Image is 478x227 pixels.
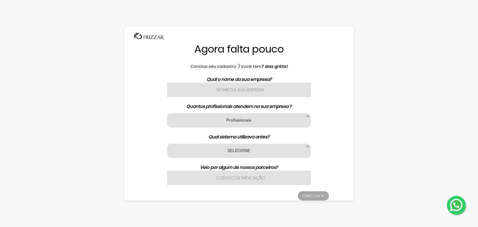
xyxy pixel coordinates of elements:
[149,43,329,56] h1: Agora falta pouco
[175,147,303,153] label: SELECIONE
[149,63,329,70] p: Conclua seu cadastro :) Você tem
[149,164,329,171] p: Veio por algum de nossos parceiros?
[167,83,311,97] input: Nome da sua empresa
[175,117,303,123] label: Profissionais
[261,63,288,69] b: 7 dias grátis!
[149,103,329,110] p: Quantos profissionais atendem na sua empresa ?
[167,171,311,185] input: Codigo de indicação
[149,76,329,83] p: Qual o nome da sua empresa?
[298,188,329,201] ul: Pagination
[149,134,329,140] p: Qual sistema utilizava antes?
[449,197,464,212] img: whatsapp.png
